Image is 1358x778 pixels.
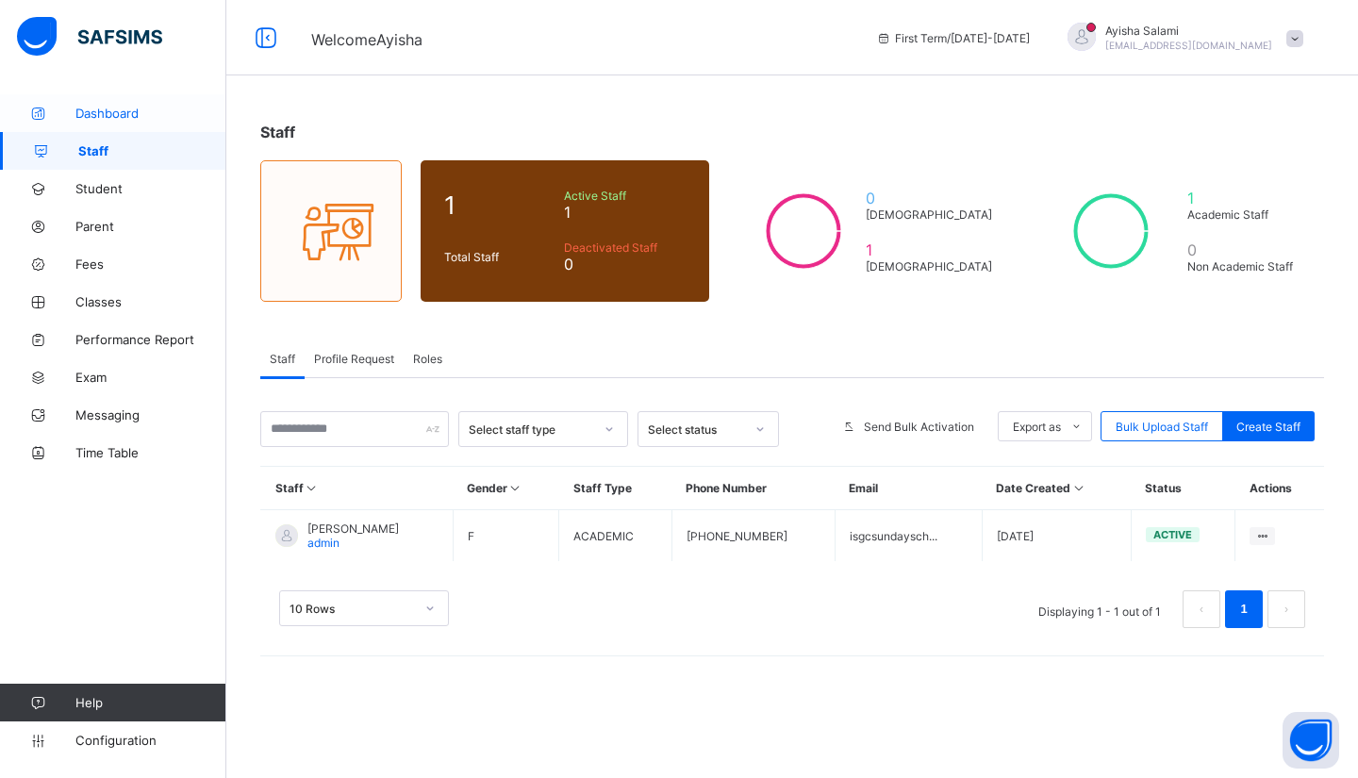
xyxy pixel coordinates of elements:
[314,352,394,366] span: Profile Request
[866,189,993,207] span: 0
[866,240,993,259] span: 1
[1070,481,1086,495] i: Sort in Ascending Order
[270,352,295,366] span: Staff
[453,467,559,510] th: Gender
[1187,240,1300,259] span: 0
[1283,712,1339,769] button: Open asap
[835,467,982,510] th: Email
[835,510,982,562] td: isgcsundaysch...
[1049,23,1313,54] div: AyishaSalami
[1187,189,1300,207] span: 1
[1131,467,1235,510] th: Status
[260,123,295,141] span: Staff
[507,481,523,495] i: Sort in Ascending Order
[75,219,226,234] span: Parent
[864,420,974,434] span: Send Bulk Activation
[1183,590,1220,628] li: 上一页
[75,106,226,121] span: Dashboard
[564,203,686,222] span: 1
[75,257,226,272] span: Fees
[559,510,671,562] td: ACADEMIC
[1153,528,1192,541] span: active
[671,510,835,562] td: [PHONE_NUMBER]
[1013,420,1061,434] span: Export as
[1183,590,1220,628] button: prev page
[453,510,559,562] td: F
[982,510,1131,562] td: [DATE]
[648,422,744,437] div: Select status
[413,352,442,366] span: Roles
[564,255,686,273] span: 0
[1024,590,1175,628] li: Displaying 1 - 1 out of 1
[1105,24,1272,38] span: Ayisha Salami
[78,143,226,158] span: Staff
[1267,590,1305,628] button: next page
[1267,590,1305,628] li: 下一页
[261,467,454,510] th: Staff
[469,422,593,437] div: Select staff type
[311,30,422,49] span: Welcome Ayisha
[75,370,226,385] span: Exam
[307,521,399,536] span: [PERSON_NAME]
[564,240,686,255] span: Deactivated Staff
[304,481,320,495] i: Sort in Ascending Order
[559,467,671,510] th: Staff Type
[876,31,1030,45] span: session/term information
[75,332,226,347] span: Performance Report
[75,695,225,710] span: Help
[75,445,226,460] span: Time Table
[75,181,226,196] span: Student
[1225,590,1263,628] li: 1
[290,602,414,616] div: 10 Rows
[866,207,993,222] span: [DEMOGRAPHIC_DATA]
[1105,40,1272,51] span: [EMAIL_ADDRESS][DOMAIN_NAME]
[444,190,555,220] span: 1
[564,189,686,203] span: Active Staff
[1187,207,1300,222] span: Academic Staff
[17,17,162,57] img: safsims
[1235,467,1324,510] th: Actions
[75,407,226,422] span: Messaging
[671,467,835,510] th: Phone Number
[982,467,1131,510] th: Date Created
[1187,259,1300,273] span: Non Academic Staff
[75,294,226,309] span: Classes
[307,536,339,550] span: admin
[866,259,993,273] span: [DEMOGRAPHIC_DATA]
[439,245,559,269] div: Total Staff
[1116,420,1208,434] span: Bulk Upload Staff
[1236,420,1300,434] span: Create Staff
[75,733,225,748] span: Configuration
[1234,597,1252,621] a: 1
